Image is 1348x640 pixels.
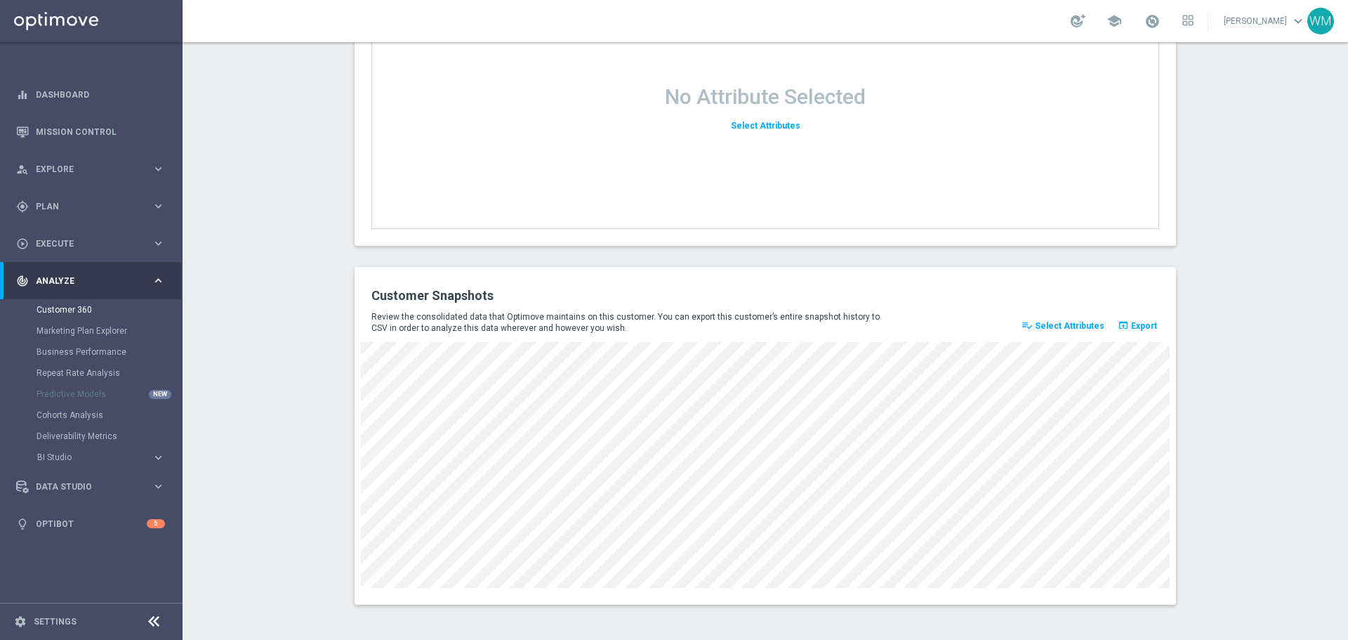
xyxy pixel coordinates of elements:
[371,287,755,304] h2: Customer Snapshots
[37,453,138,462] span: BI Studio
[147,519,165,528] div: 5
[152,274,165,287] i: keyboard_arrow_right
[36,113,165,150] a: Mission Control
[16,481,152,493] div: Data Studio
[1035,321,1104,331] span: Select Attributes
[16,237,29,250] i: play_circle_outline
[15,201,166,212] button: gps_fixed Plan keyboard_arrow_right
[16,518,29,530] i: lightbulb
[16,113,165,150] div: Mission Control
[37,346,146,358] a: Business Performance
[15,518,166,530] button: lightbulb Optibot 5
[152,237,165,250] i: keyboard_arrow_right
[36,165,152,174] span: Explore
[34,618,77,626] a: Settings
[16,505,165,542] div: Optibot
[16,163,152,176] div: Explore
[1222,11,1307,32] a: [PERSON_NAME]keyboard_arrow_down
[37,453,152,462] div: BI Studio
[36,76,165,113] a: Dashboard
[37,431,146,442] a: Deliverability Metrics
[37,363,181,384] div: Repeat Rate Analysis
[36,483,152,491] span: Data Studio
[15,238,166,249] button: play_circle_outline Execute keyboard_arrow_right
[16,163,29,176] i: person_search
[16,200,29,213] i: gps_fixed
[1131,321,1157,331] span: Export
[152,162,165,176] i: keyboard_arrow_right
[37,410,146,421] a: Cohorts Analysis
[1116,316,1159,336] button: open_in_browser Export
[1106,13,1122,29] span: school
[1290,13,1306,29] span: keyboard_arrow_down
[37,384,181,405] div: Predictive Models
[15,126,166,138] button: Mission Control
[37,452,166,463] button: BI Studio keyboard_arrow_right
[37,304,146,315] a: Customer 360
[37,405,181,426] div: Cohorts Analysis
[15,89,166,100] button: equalizer Dashboard
[731,121,800,131] span: Select Attributes
[37,367,146,379] a: Repeat Rate Analysis
[16,237,152,250] div: Execute
[37,447,181,468] div: BI Studio
[371,311,890,334] p: Review the consolidated data that Optimove maintains on this customer. You can export this custom...
[15,164,166,175] button: person_search Explore keyboard_arrow_right
[1118,320,1129,331] i: open_in_browser
[152,200,165,213] i: keyboard_arrow_right
[37,299,181,320] div: Customer 360
[16,76,165,113] div: Dashboard
[149,390,171,399] div: NEW
[36,505,147,542] a: Optibot
[36,240,152,248] span: Execute
[16,275,152,287] div: Analyze
[152,480,165,493] i: keyboard_arrow_right
[16,89,29,101] i: equalizer
[729,117,802,136] button: Select Attributes
[37,341,181,363] div: Business Performance
[14,615,27,628] i: settings
[16,200,152,213] div: Plan
[1019,316,1106,336] button: playlist_add_check Select Attributes
[37,325,146,337] a: Marketing Plan Explorer
[665,84,866,110] h1: No Attribute Selected
[152,451,165,464] i: keyboard_arrow_right
[15,481,166,492] button: Data Studio keyboard_arrow_right
[1307,8,1334,34] div: WM
[15,275,166,287] button: track_changes Analyze keyboard_arrow_right
[37,426,181,447] div: Deliverability Metrics
[37,320,181,341] div: Marketing Plan Explorer
[36,277,152,285] span: Analyze
[36,202,152,211] span: Plan
[16,275,29,287] i: track_changes
[1022,320,1033,331] i: playlist_add_check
